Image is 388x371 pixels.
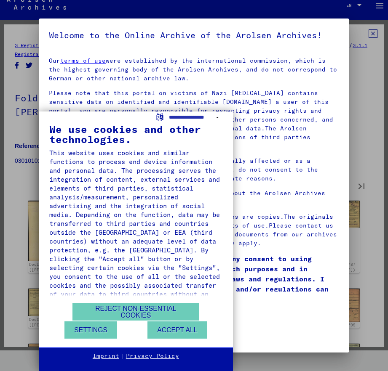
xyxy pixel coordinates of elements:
button: Reject non-essential cookies [72,303,199,321]
a: Privacy Policy [126,352,179,360]
button: Settings [64,321,117,339]
a: Imprint [93,352,119,360]
button: Accept all [147,321,207,339]
div: We use cookies and other technologies. [49,124,222,144]
div: This website uses cookies and similar functions to process end device information and personal da... [49,148,222,307]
